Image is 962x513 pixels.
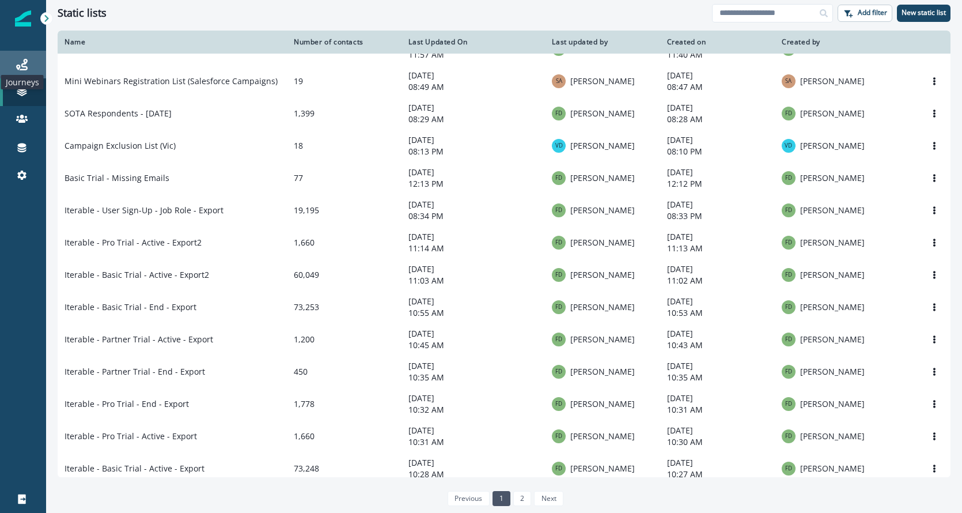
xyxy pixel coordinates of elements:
div: Vic Davis [555,143,563,149]
a: Iterable - Basic Trial - Active - Export73,248[DATE]10:28 AMFrancisco Deppe[PERSON_NAME][DATE]10:... [58,452,950,485]
a: Page 1 is your current page [493,491,510,506]
p: [DATE] [667,393,768,404]
p: [DATE] [408,457,538,469]
span: 1,660 [294,237,315,248]
a: SOTA Respondents - [DATE]1,399[DATE]08:29 AMFrancisco Deppe[PERSON_NAME][DATE]08:28 AMFrancisco D... [58,97,950,130]
p: [PERSON_NAME] [570,398,635,410]
p: [DATE] [667,296,768,307]
p: 08:33 PM [667,210,768,222]
a: Iterable - Pro Trial - Active - Export1,660[DATE]10:31 AMFrancisco Deppe[PERSON_NAME][DATE]10:30 ... [58,420,950,452]
span: 73,248 [294,463,319,474]
td: Campaign Exclusion List (Vic) [58,130,287,162]
div: Francisco Deppe [555,369,562,375]
p: [DATE] [667,231,768,243]
a: Basic Trial - Missing Emails77[DATE]12:13 PMFrancisco Deppe[PERSON_NAME][DATE]12:12 PMFrancisco D... [58,162,950,194]
div: Francisco Deppe [785,240,792,246]
span: 1,778 [294,398,315,409]
span: 1,660 [294,431,315,442]
p: [PERSON_NAME] [570,140,635,152]
p: [PERSON_NAME] [800,301,865,313]
p: 10:45 AM [408,340,538,351]
p: Add filter [858,9,887,17]
p: 10:32 AM [408,404,538,416]
button: Options [925,234,944,251]
p: 10:30 AM [667,436,768,448]
button: Options [925,137,944,154]
span: 18 [294,140,303,151]
div: Francisco Deppe [555,466,562,471]
p: [PERSON_NAME] [570,108,635,119]
td: Iterable - Pro Trial - Active - Export2 [58,227,287,259]
div: Francisco Deppe [555,175,562,181]
p: [PERSON_NAME] [800,237,865,248]
div: Last Updated On [408,37,538,47]
p: [DATE] [667,167,768,178]
div: Francisco Deppe [555,272,562,278]
div: Last updated by [552,37,653,47]
a: Page 2 [513,491,531,506]
p: [PERSON_NAME] [570,431,635,442]
td: Iterable - Partner Trial - Active - Export [58,323,287,356]
div: Francisco Deppe [555,304,562,310]
p: [PERSON_NAME] [570,269,635,281]
button: Options [925,105,944,122]
p: [DATE] [667,70,768,81]
ul: Pagination [445,491,563,506]
p: [PERSON_NAME] [570,463,635,474]
p: [PERSON_NAME] [800,334,865,345]
p: 12:13 PM [408,178,538,190]
p: [PERSON_NAME] [570,205,635,216]
a: Iterable - User Sign-Up - Job Role - Export19,195[DATE]08:34 PMFrancisco Deppe[PERSON_NAME][DATE]... [58,194,950,227]
p: [DATE] [408,425,538,436]
p: [DATE] [667,134,768,146]
p: 08:10 PM [667,146,768,157]
a: Iterable - Partner Trial - End - Export450[DATE]10:35 AMFrancisco Deppe[PERSON_NAME][DATE]10:35 A... [58,356,950,388]
p: [PERSON_NAME] [800,398,865,410]
button: Options [925,331,944,348]
td: Iterable - Pro Trial - End - Export [58,388,287,420]
button: Options [925,202,944,219]
td: SOTA Respondents - [DATE] [58,97,287,130]
a: Iterable - Pro Trial - Active - Export21,660[DATE]11:14 AMFrancisco Deppe[PERSON_NAME][DATE]11:13... [58,227,950,259]
p: [DATE] [408,393,538,404]
div: Francisco Deppe [785,111,792,116]
span: 60,049 [294,269,319,280]
p: 08:34 PM [408,210,538,222]
span: 19 [294,76,303,86]
div: Vic Davis [785,143,792,149]
a: Iterable - Pro Trial - End - Export1,778[DATE]10:32 AMFrancisco Deppe[PERSON_NAME][DATE]10:31 AMF... [58,388,950,420]
p: [DATE] [408,231,538,243]
button: Options [925,363,944,380]
p: 08:28 AM [667,114,768,125]
p: [DATE] [667,102,768,114]
td: Mini Webinars Registration List (Salesforce Campaigns) [58,65,287,97]
a: Iterable - Partner Trial - Active - Export1,200[DATE]10:45 AMFrancisco Deppe[PERSON_NAME][DATE]10... [58,323,950,356]
button: New static list [897,5,950,22]
p: [PERSON_NAME] [800,366,865,378]
p: [DATE] [667,457,768,469]
p: [PERSON_NAME] [800,76,865,87]
button: Options [925,266,944,284]
p: [DATE] [667,199,768,210]
p: [DATE] [667,263,768,275]
p: 10:53 AM [667,307,768,319]
p: New static list [902,9,946,17]
div: Shriya Adhikary [556,78,562,84]
div: Francisco Deppe [555,433,562,439]
p: 10:35 AM [408,372,538,383]
p: [DATE] [408,167,538,178]
div: Francisco Deppe [785,466,792,471]
div: Francisco Deppe [785,433,792,439]
p: 11:57 AM [408,49,538,61]
div: Francisco Deppe [555,401,562,407]
a: Campaign Exclusion List (Vic)18[DATE]08:13 PMVic Davis[PERSON_NAME][DATE]08:10 PMVic Davis[PERSON... [58,130,950,162]
h1: Static lists [58,7,107,20]
div: Francisco Deppe [785,304,792,310]
p: 10:31 AM [667,404,768,416]
p: [DATE] [408,360,538,372]
button: Options [925,428,944,445]
div: Francisco Deppe [555,240,562,246]
p: 11:14 AM [408,243,538,254]
p: [PERSON_NAME] [570,76,635,87]
button: Add filter [838,5,892,22]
